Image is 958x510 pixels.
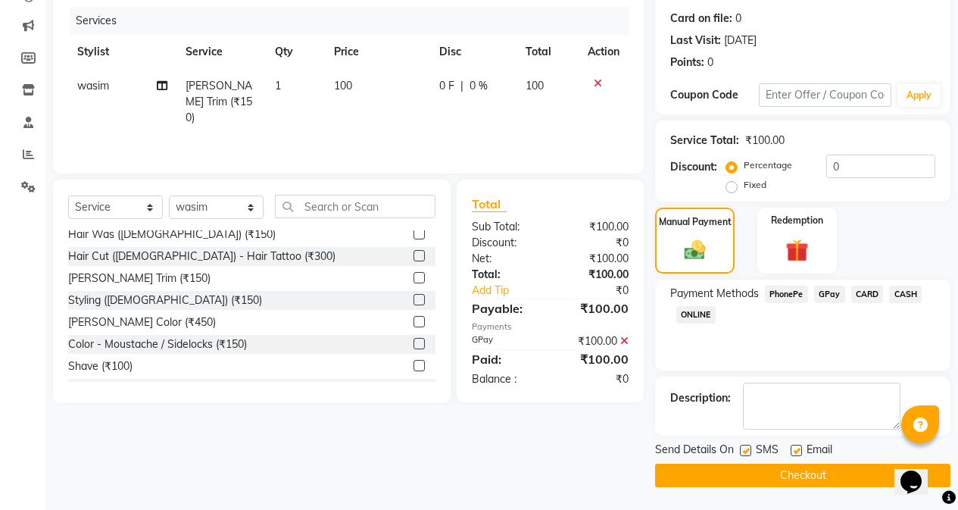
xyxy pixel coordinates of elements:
[550,333,640,349] div: ₹100.00
[894,449,943,495] iframe: chat widget
[550,267,640,283] div: ₹100.00
[439,78,454,94] span: 0 F
[851,286,884,303] span: CARD
[275,195,435,218] input: Search or Scan
[325,35,430,69] th: Price
[68,336,247,352] div: Color - Moustache / Sidelocks (₹150)
[460,350,551,368] div: Paid:
[460,219,551,235] div: Sub Total:
[670,11,732,27] div: Card on file:
[670,390,731,406] div: Description:
[70,7,640,35] div: Services
[759,83,891,107] input: Enter Offer / Coupon Code
[744,178,766,192] label: Fixed
[460,267,551,283] div: Total:
[186,79,252,124] span: [PERSON_NAME] Trim (₹150)
[68,35,176,69] th: Stylist
[176,35,265,69] th: Service
[897,84,941,107] button: Apply
[68,358,133,374] div: Shave (₹100)
[670,55,704,70] div: Points:
[526,79,544,92] span: 100
[678,238,713,262] img: _cash.svg
[550,251,640,267] div: ₹100.00
[744,158,792,172] label: Percentage
[472,196,507,212] span: Total
[655,442,734,461] span: Send Details On
[655,464,950,487] button: Checkout
[565,283,640,299] div: ₹0
[550,371,640,387] div: ₹0
[814,286,845,303] span: GPay
[68,271,211,286] div: [PERSON_NAME] Trim (₹150)
[68,293,262,308] div: Styling ([DEMOGRAPHIC_DATA]) (₹150)
[670,87,759,103] div: Coupon Code
[470,78,488,94] span: 0 %
[765,286,808,303] span: PhonePe
[724,33,757,48] div: [DATE]
[756,442,779,461] span: SMS
[670,159,717,175] div: Discount:
[460,333,551,349] div: GPay
[676,306,716,324] span: ONLINE
[275,79,281,92] span: 1
[670,33,721,48] div: Last Visit:
[735,11,741,27] div: 0
[807,442,832,461] span: Email
[550,219,640,235] div: ₹100.00
[68,249,335,264] div: Hair Cut ([DEMOGRAPHIC_DATA]) - Hair Tattoo (₹300)
[516,35,579,69] th: Total
[430,35,516,69] th: Disc
[472,321,629,333] div: Payments
[460,235,551,251] div: Discount:
[745,133,785,149] div: ₹100.00
[771,214,823,227] label: Redemption
[68,314,216,330] div: [PERSON_NAME] Color (₹450)
[460,299,551,318] div: Payable:
[460,78,463,94] span: |
[460,371,551,387] div: Balance :
[334,79,352,92] span: 100
[670,133,739,149] div: Service Total:
[707,55,713,70] div: 0
[659,215,732,229] label: Manual Payment
[68,380,334,396] div: Hair Cut ([DEMOGRAPHIC_DATA]) Boy 10years (₹250)
[670,286,759,302] span: Payment Methods
[889,286,922,303] span: CASH
[68,227,276,242] div: Hair Was ([DEMOGRAPHIC_DATA]) (₹150)
[579,35,629,69] th: Action
[77,79,109,92] span: wasim
[550,299,640,318] div: ₹100.00
[779,236,816,264] img: _gift.svg
[266,35,325,69] th: Qty
[460,283,565,299] a: Add Tip
[550,350,640,368] div: ₹100.00
[460,251,551,267] div: Net:
[550,235,640,251] div: ₹0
